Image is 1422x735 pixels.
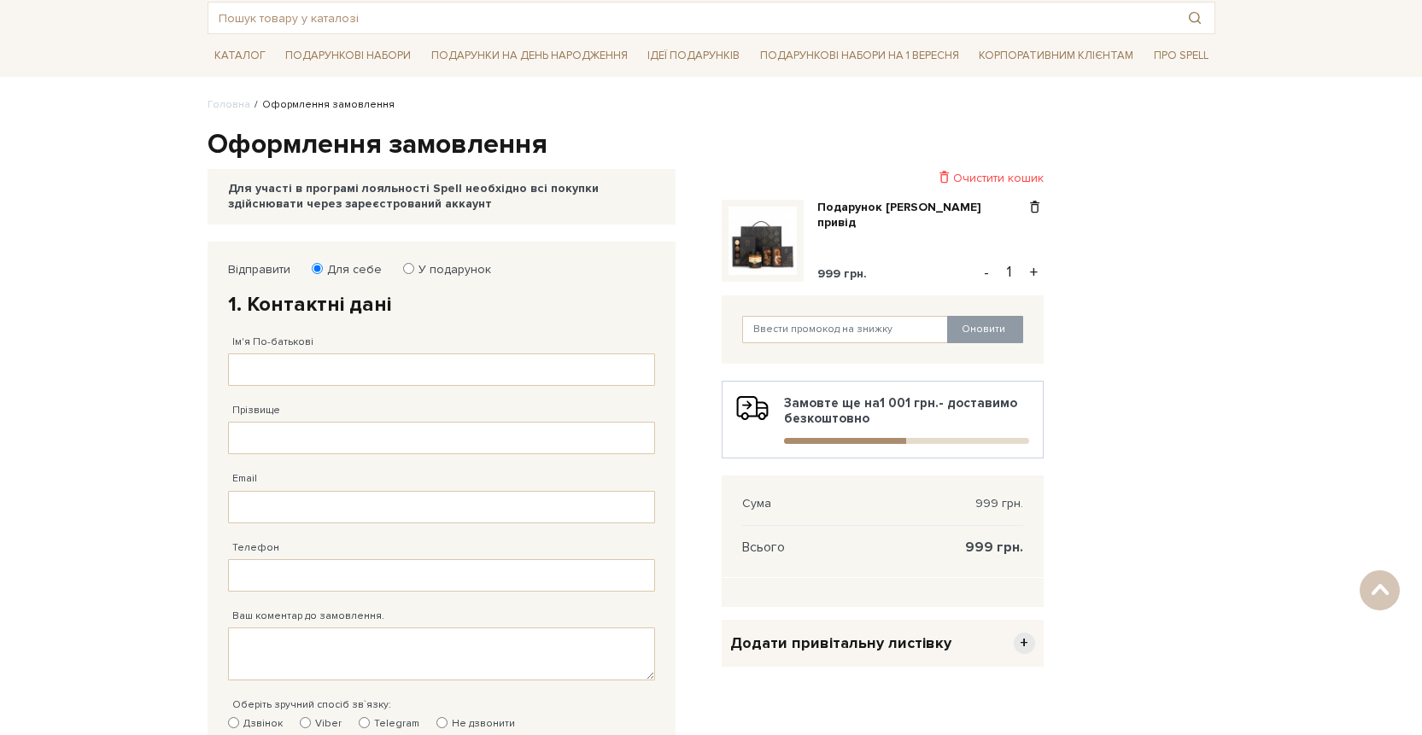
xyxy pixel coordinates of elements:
[232,697,391,713] label: Оберіть зручний спосіб зв`язку:
[208,3,1175,33] input: Пошук товару у каталозі
[817,266,867,281] span: 999 грн.
[228,181,655,212] div: Для участі в програмі лояльності Spell необхідно всі покупки здійснювати через зареєстрований акк...
[742,540,785,555] span: Всього
[278,43,418,69] a: Подарункові набори
[232,403,280,418] label: Прізвище
[436,717,448,728] input: Не дзвонити
[232,540,279,556] label: Телефон
[228,291,655,318] h2: 1. Контактні дані
[742,496,771,511] span: Сума
[736,395,1029,444] div: Замовте ще на - доставимо безкоштовно
[232,471,257,487] label: Email
[641,43,746,69] a: Ідеї подарунків
[359,716,419,732] label: Telegram
[359,717,370,728] input: Telegram
[208,98,250,111] a: Головна
[1024,260,1044,285] button: +
[729,207,797,275] img: Подарунок Солодкий привід
[978,260,995,285] button: -
[232,609,384,624] label: Ваш коментар до замовлення.
[975,496,1023,511] span: 999 грн.
[1175,3,1214,33] button: Пошук товару у каталозі
[312,263,323,274] input: Для себе
[228,262,290,277] label: Відправити
[407,262,491,277] label: У подарунок
[880,395,939,411] b: 1 001 грн.
[742,316,949,343] input: Ввести промокод на знижку
[730,633,951,653] span: Додати привітальну листівку
[965,540,1023,555] span: 999 грн.
[722,170,1044,186] div: Очистити кошик
[947,316,1023,343] button: Оновити
[232,335,313,350] label: Ім'я По-батькові
[228,717,239,728] input: Дзвінок
[208,43,272,69] a: Каталог
[316,262,382,277] label: Для себе
[300,716,342,732] label: Viber
[208,127,1215,163] h1: Оформлення замовлення
[228,716,283,732] label: Дзвінок
[403,263,414,274] input: У подарунок
[817,200,1026,230] a: Подарунок [PERSON_NAME] привід
[1147,43,1215,69] a: Про Spell
[753,41,966,70] a: Подарункові набори на 1 Вересня
[300,717,311,728] input: Viber
[250,97,395,113] li: Оформлення замовлення
[972,41,1140,70] a: Корпоративним клієнтам
[1014,633,1035,654] span: +
[436,716,515,732] label: Не дзвонити
[424,43,635,69] a: Подарунки на День народження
